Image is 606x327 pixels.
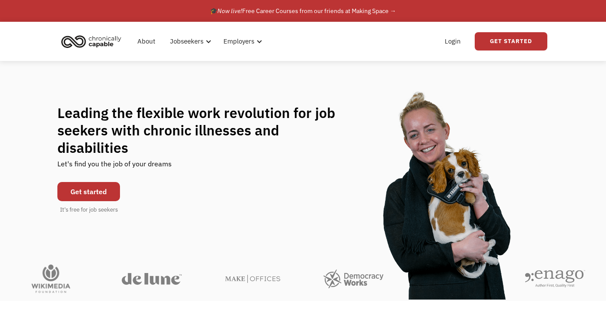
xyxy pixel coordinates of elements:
[60,206,118,214] div: It's free for job seekers
[165,27,214,55] div: Jobseekers
[59,32,124,51] img: Chronically Capable logo
[132,27,160,55] a: About
[440,27,466,55] a: Login
[210,6,396,16] div: 🎓 Free Career Courses from our friends at Making Space →
[57,182,120,201] a: Get started
[218,27,265,55] div: Employers
[217,7,242,15] em: Now live!
[475,32,547,51] a: Get Started
[57,104,352,156] h1: Leading the flexible work revolution for job seekers with chronic illnesses and disabilities
[170,36,203,47] div: Jobseekers
[59,32,128,51] a: home
[223,36,254,47] div: Employers
[57,156,172,178] div: Let's find you the job of your dreams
